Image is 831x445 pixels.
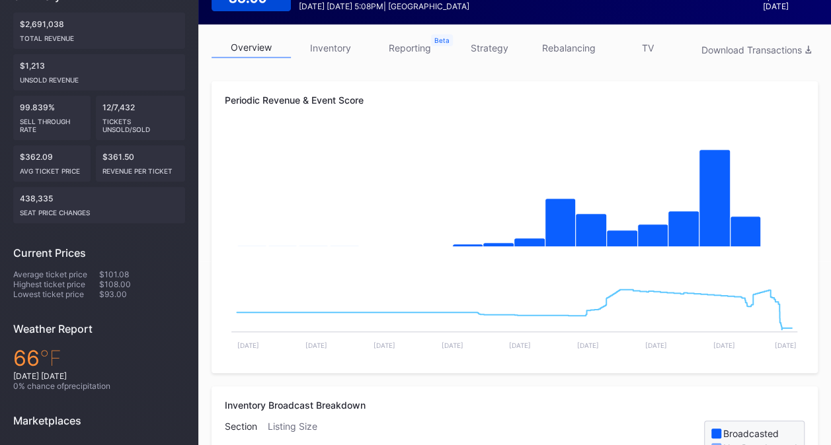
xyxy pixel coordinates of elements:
[225,261,804,360] svg: Chart title
[20,29,178,42] div: Total Revenue
[13,279,99,289] div: Highest ticket price
[529,38,608,58] a: rebalancing
[370,38,450,58] a: reporting
[20,162,84,175] div: Avg ticket price
[13,322,185,335] div: Weather Report
[225,399,805,411] div: Inventory Broadcast Breakdown
[305,341,327,349] text: [DATE]
[20,71,178,84] div: Unsold Revenue
[13,54,185,90] div: $1,213
[13,96,91,140] div: 99.839%
[450,38,529,58] a: strategy
[645,341,667,349] text: [DATE]
[13,289,99,299] div: Lowest ticket price
[237,341,259,349] text: [DATE]
[13,371,185,381] div: [DATE] [DATE]
[13,269,99,279] div: Average ticket price
[608,38,688,58] a: TV
[299,1,744,11] div: [DATE] [DATE] 5:08PM | [GEOGRAPHIC_DATA]
[99,289,185,299] div: $93.00
[291,38,370,58] a: inventory
[509,341,531,349] text: [DATE]
[96,96,186,140] div: 12/7,432
[40,345,61,371] span: ℉
[13,345,185,371] div: 66
[723,428,779,439] div: Broadcasted
[441,341,463,349] text: [DATE]
[13,381,185,391] div: 0 % chance of precipitation
[225,94,805,106] div: Periodic Revenue & Event Score
[102,162,179,175] div: Revenue per ticket
[96,145,186,182] div: $361.50
[102,112,179,133] div: Tickets Unsold/Sold
[212,38,291,58] a: overview
[99,279,185,289] div: $108.00
[701,44,811,55] div: Download Transactions
[13,414,185,427] div: Marketplaces
[20,203,178,217] div: seat price changes
[713,341,734,349] text: [DATE]
[695,41,818,59] button: Download Transactions
[225,129,804,261] svg: Chart title
[13,187,185,223] div: 438,335
[775,341,797,349] text: [DATE]
[13,246,185,259] div: Current Prices
[20,112,84,133] div: Sell Through Rate
[577,341,599,349] text: [DATE]
[99,269,185,279] div: $101.08
[374,341,395,349] text: [DATE]
[13,145,91,182] div: $362.09
[13,13,185,49] div: $2,691,038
